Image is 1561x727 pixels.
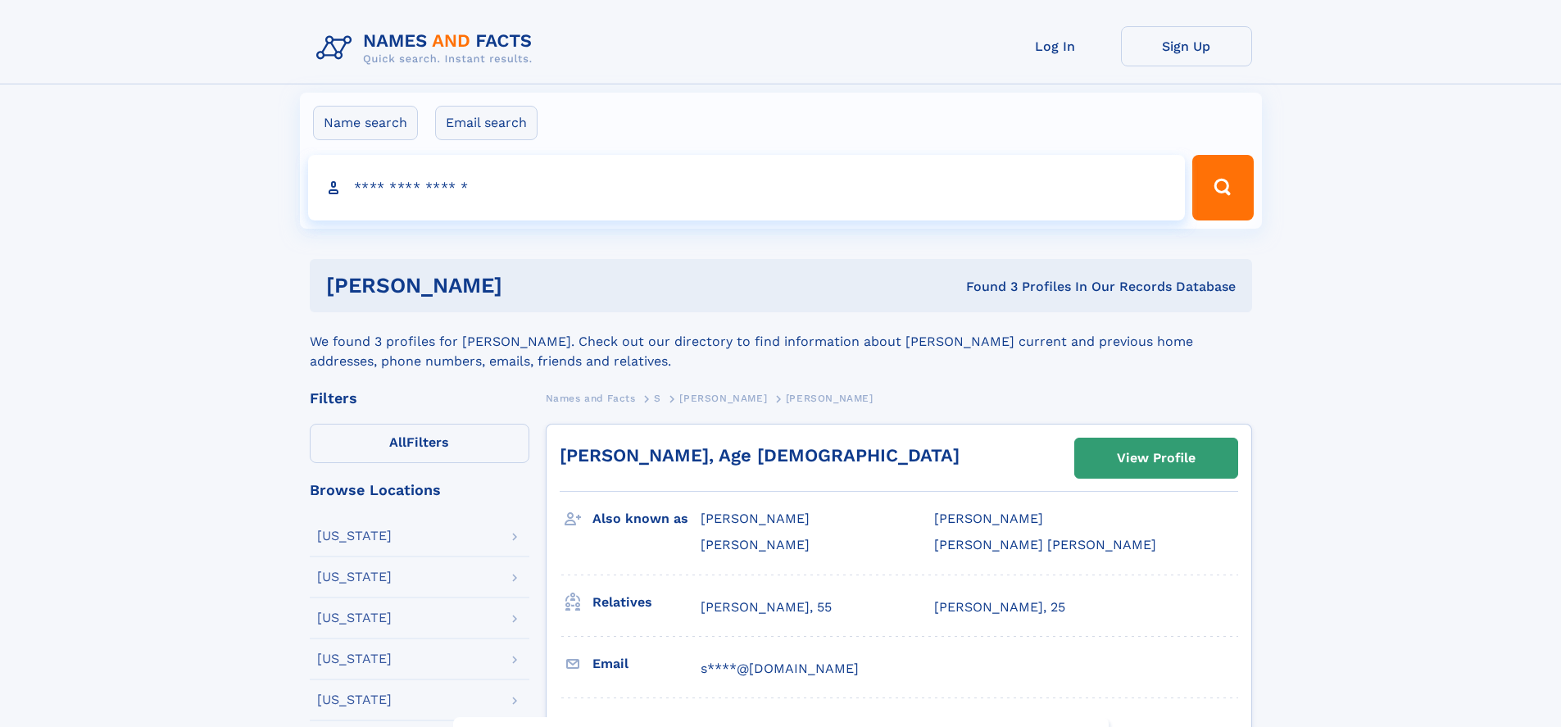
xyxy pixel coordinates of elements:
h3: Also known as [592,505,701,533]
a: [PERSON_NAME], 25 [934,598,1065,616]
div: Found 3 Profiles In Our Records Database [734,278,1236,296]
a: [PERSON_NAME], 55 [701,598,832,616]
button: Search Button [1192,155,1253,220]
a: Names and Facts [546,388,636,408]
a: S [654,388,661,408]
a: Sign Up [1121,26,1252,66]
span: [PERSON_NAME] [786,393,874,404]
div: [US_STATE] [317,570,392,584]
span: [PERSON_NAME] [679,393,767,404]
div: View Profile [1117,439,1196,477]
span: S [654,393,661,404]
span: [PERSON_NAME] [934,511,1043,526]
div: Browse Locations [310,483,529,498]
span: [PERSON_NAME] [701,511,810,526]
a: View Profile [1075,438,1237,478]
h1: [PERSON_NAME] [326,275,734,296]
div: [US_STATE] [317,652,392,666]
div: [US_STATE] [317,693,392,707]
img: Logo Names and Facts [310,26,546,70]
span: [PERSON_NAME] [701,537,810,552]
h3: Email [592,650,701,678]
span: All [389,434,406,450]
label: Name search [313,106,418,140]
label: Filters [310,424,529,463]
label: Email search [435,106,538,140]
div: Filters [310,391,529,406]
h3: Relatives [592,588,701,616]
input: search input [308,155,1186,220]
a: Log In [990,26,1121,66]
div: [US_STATE] [317,529,392,543]
div: [US_STATE] [317,611,392,625]
a: [PERSON_NAME], Age [DEMOGRAPHIC_DATA] [560,445,960,466]
span: [PERSON_NAME] [PERSON_NAME] [934,537,1156,552]
div: We found 3 profiles for [PERSON_NAME]. Check out our directory to find information about [PERSON_... [310,312,1252,371]
a: [PERSON_NAME] [679,388,767,408]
